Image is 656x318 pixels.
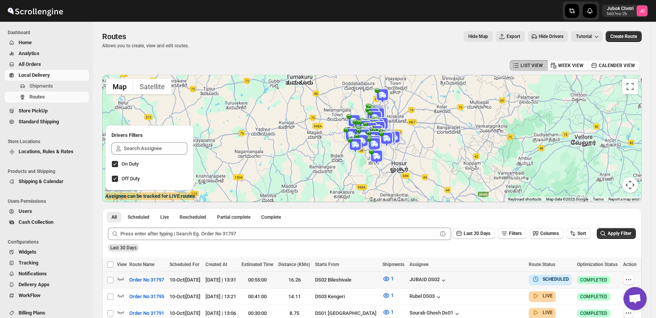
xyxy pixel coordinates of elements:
p: Jubok Chetri [607,5,634,12]
button: Columns [529,228,564,239]
button: Map action label [464,31,493,42]
button: Order No 31795 [125,290,169,303]
div: DS01 [GEOGRAPHIC_DATA] [315,309,378,317]
div: 00:55:00 [242,276,274,284]
span: Last 30 Days [464,231,490,236]
span: WEEK VIEW [558,62,584,69]
span: Analytics [19,50,39,56]
button: Keyboard shortcuts [508,197,541,202]
div: 00:41:00 [242,293,274,301]
button: Export [496,31,525,42]
button: Rubel DS03 [409,293,442,301]
span: Store PickUp [19,108,48,114]
div: Open chat [623,287,647,310]
button: Notifications [5,268,89,279]
button: 1 [378,289,398,302]
span: Hide Drivers [539,33,564,40]
span: 1 [391,309,394,315]
span: Rescheduled [180,214,206,220]
button: Shipments [5,81,89,92]
span: Scheduled [128,214,149,220]
span: Shipments [29,83,53,89]
button: Cash Collection [5,217,89,228]
button: All routes [107,212,122,223]
span: Routes [102,32,126,41]
span: Home [19,40,32,45]
button: LIST VIEW [510,60,548,71]
span: Routes [29,94,45,100]
div: [DATE] | 13:21 [206,293,236,301]
button: All Orders [5,59,89,70]
button: Apply Filter [597,228,636,239]
span: COMPLETED [580,277,607,283]
span: Route Status [529,262,555,267]
span: Local Delivery [19,72,50,78]
span: LIST VIEW [521,62,543,69]
button: Toggle fullscreen view [622,79,638,94]
button: 1 [378,273,398,285]
span: Distance (KMs) [278,262,310,267]
button: Locations, Rules & Rates [5,146,89,157]
span: Configurations [8,239,89,245]
button: WorkFlow [5,290,89,301]
b: LIVE [543,293,553,299]
button: Sourab Ghosh Ds01 [409,310,461,318]
span: Store Locations [8,138,89,145]
div: [DATE] | 13:06 [206,309,236,317]
span: Partial complete [217,214,250,220]
span: Cash Collection [19,219,53,225]
button: WEEK VIEW [547,60,588,71]
input: Search Assignee [124,142,187,155]
span: Columns [540,231,559,236]
button: Analytics [5,48,89,59]
span: On Duty [122,161,139,167]
b: LIVE [543,310,553,315]
button: Tracking [5,258,89,268]
span: CALENDER VIEW [599,62,635,69]
span: Action [623,262,637,267]
div: 16.26 [278,276,310,284]
span: 10-Oct | [DATE] [170,294,200,299]
span: WorkFlow [19,292,41,298]
span: View [117,262,127,267]
label: Assignee can be tracked for LIVE routes [105,192,195,200]
span: Apply Filter [608,231,631,236]
span: Scheduled For [170,262,199,267]
button: User menu [602,5,648,17]
span: Notifications [19,271,47,277]
span: Billing Plans [19,310,45,316]
button: Home [5,37,89,48]
span: Order No 31795 [129,293,164,301]
button: Show street map [106,79,133,94]
span: Filters [509,231,522,236]
button: Delivery Apps [5,279,89,290]
span: Last 30 Days [110,245,137,251]
button: Show satellite imagery [133,79,171,94]
span: 1 [391,276,394,282]
span: Starts From [315,262,339,267]
button: Order No 31797 [125,274,169,286]
button: Hide Drivers [528,31,568,42]
a: Terms (opens in new tab) [593,197,604,201]
span: 10-Oct | [DATE] [170,277,200,283]
button: JUBAID DS02 [409,277,447,284]
span: All [111,214,117,220]
span: Dashboard [8,29,89,36]
div: 8.75 [278,309,310,317]
span: COMPLETED [580,310,607,316]
h2: Drivers Filters [111,131,187,139]
div: 14.11 [278,293,310,301]
button: Tutorial [571,31,603,42]
span: Order No 31791 [129,309,164,317]
span: Live [160,214,169,220]
button: Widgets [5,247,89,258]
span: Users Permissions [8,198,89,204]
p: b607ea-2b [607,12,634,16]
span: Tracking [19,260,38,266]
button: Last 30 Days [453,228,495,239]
input: Press enter after typing | Search Eg. Order No 31797 [120,228,437,240]
span: Users [19,208,32,214]
button: Shipping & Calendar [5,176,89,187]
